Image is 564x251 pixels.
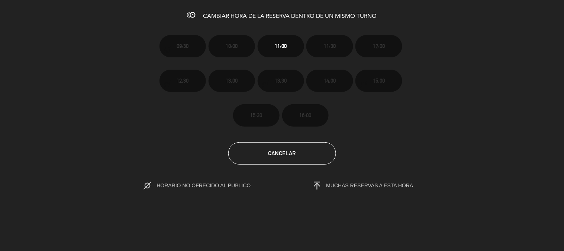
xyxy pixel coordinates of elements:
[159,35,206,57] button: 09:30
[306,70,353,92] button: 14:00
[324,76,336,85] span: 14:00
[324,42,336,50] span: 11:30
[299,111,311,120] span: 16:00
[228,142,336,165] button: Cancelar
[226,42,238,50] span: 10:00
[159,70,206,92] button: 12:30
[355,35,402,57] button: 12:00
[268,150,296,156] span: Cancelar
[373,42,385,50] span: 12:00
[250,111,262,120] span: 15:30
[326,182,413,188] span: MUCHAS RESERVAS A ESTA HORA
[306,35,353,57] button: 11:30
[209,35,255,57] button: 10:00
[203,13,377,19] span: CAMBIAR HORA DE LA RESERVA DENTRO DE UN MISMO TURNO
[275,76,287,85] span: 13:30
[373,76,385,85] span: 15:00
[258,35,304,57] button: 11:00
[282,104,329,127] button: 16:00
[275,42,287,50] span: 11:00
[177,42,188,50] span: 09:30
[258,70,304,92] button: 13:30
[233,104,280,127] button: 15:30
[177,76,188,85] span: 12:30
[209,70,255,92] button: 13:00
[226,76,238,85] span: 13:00
[355,70,402,92] button: 15:00
[157,182,266,188] span: HORARIO NO OFRECIDO AL PUBLICO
